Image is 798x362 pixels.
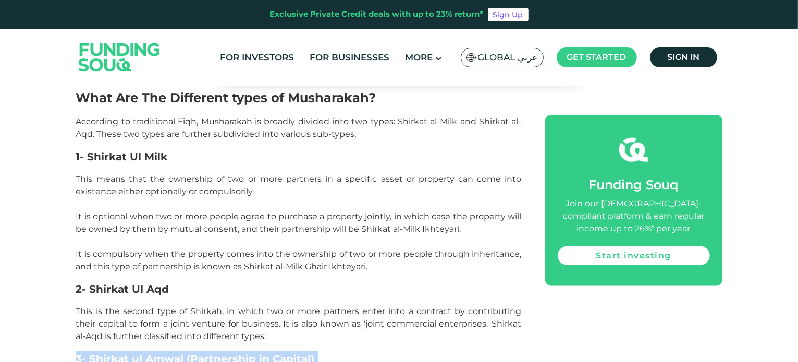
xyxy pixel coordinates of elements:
span: 1- Shirkat Ul Milk [76,151,168,163]
a: For Investors [217,49,297,66]
a: For Businesses [307,49,392,66]
img: fsicon [619,135,648,164]
span: According to traditional Fiqh, Musharakah is broadly divided into two types: Shirkat al-Milk and ... [76,117,522,139]
p: This means that the ownership of two or more partners in a specific asset or property can come in... [76,173,522,273]
span: Sign in [667,52,699,62]
img: SA Flag [466,53,476,62]
strong: 2- Shirkat Ul Aqd [76,283,169,295]
span: More [405,52,433,63]
div: Exclusive Private Credit deals with up to 23% return* [270,8,484,20]
img: Logo [68,31,170,83]
div: Join our [DEMOGRAPHIC_DATA]-compliant platform & earn regular income up to 26%* per year [558,197,710,235]
p: This is the second type of Shirkah, in which two or more partners enter into a contract by contri... [76,305,522,343]
a: Start investing [558,246,710,265]
a: Sign Up [488,8,529,21]
span: Global عربي [478,52,538,64]
span: Funding Souq [589,177,679,192]
span: Get started [567,52,627,62]
a: Sign in [650,47,717,67]
span: What Are The Different types of Musharakah? [76,90,376,105]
